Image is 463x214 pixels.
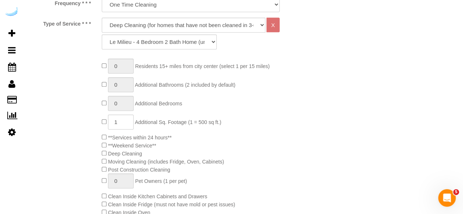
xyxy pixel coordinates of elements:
span: Clean Inside Fridge (must not have mold or pest issues) [108,202,235,207]
span: Clean Inside Kitchen Cabinets and Drawers [108,194,207,199]
span: Additional Sq. Footage (1 = 500 sq ft.) [135,119,221,125]
span: Moving Cleaning (includes Fridge, Oven, Cabinets) [108,159,224,165]
span: 5 [453,189,459,195]
span: Deep Cleaning [108,151,142,157]
span: Pet Owners (1 per pet) [135,178,187,184]
span: Additional Bathrooms (2 included by default) [135,82,235,88]
span: Residents 15+ miles from city center (select 1 per 15 miles) [135,63,270,69]
label: Type of Service * * * [26,18,96,27]
iframe: Intercom live chat [438,189,456,207]
span: **Services within 24 hours** [108,135,172,140]
span: Post Construction Cleaning [108,167,170,173]
img: Automaid Logo [4,7,19,18]
span: Additional Bedrooms [135,101,182,106]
